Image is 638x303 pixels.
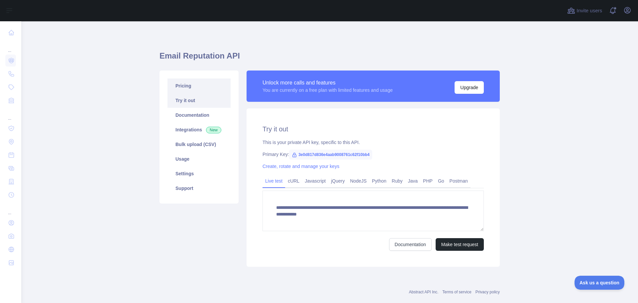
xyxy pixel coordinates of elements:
[263,87,393,93] div: You are currently on a free plan with limited features and usage
[347,176,369,186] a: NodeJS
[159,51,500,67] h1: Email Reputation API
[575,276,625,290] iframe: Toggle Customer Support
[167,78,231,93] a: Pricing
[5,108,16,121] div: ...
[167,137,231,152] a: Bulk upload (CSV)
[167,108,231,122] a: Documentation
[476,290,500,294] a: Privacy policy
[389,176,405,186] a: Ruby
[328,176,347,186] a: jQuery
[369,176,389,186] a: Python
[167,166,231,181] a: Settings
[435,176,447,186] a: Go
[263,151,484,158] div: Primary Key:
[455,81,484,94] button: Upgrade
[167,122,231,137] a: Integrations New
[405,176,421,186] a: Java
[285,176,302,186] a: cURL
[289,150,372,160] span: 3e0d817d836e4aab9008761c62f10bb4
[263,124,484,134] h2: Try it out
[420,176,435,186] a: PHP
[263,139,484,146] div: This is your private API key, specific to this API.
[566,5,603,16] button: Invite users
[389,238,432,251] a: Documentation
[206,127,221,133] span: New
[167,93,231,108] a: Try it out
[167,181,231,196] a: Support
[409,290,439,294] a: Abstract API Inc.
[263,164,339,169] a: Create, rotate and manage your keys
[302,176,328,186] a: Javascript
[442,290,471,294] a: Terms of service
[167,152,231,166] a: Usage
[263,176,285,186] a: Live test
[436,238,484,251] button: Make test request
[263,79,393,87] div: Unlock more calls and features
[577,7,602,15] span: Invite users
[5,202,16,216] div: ...
[5,40,16,53] div: ...
[447,176,471,186] a: Postman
